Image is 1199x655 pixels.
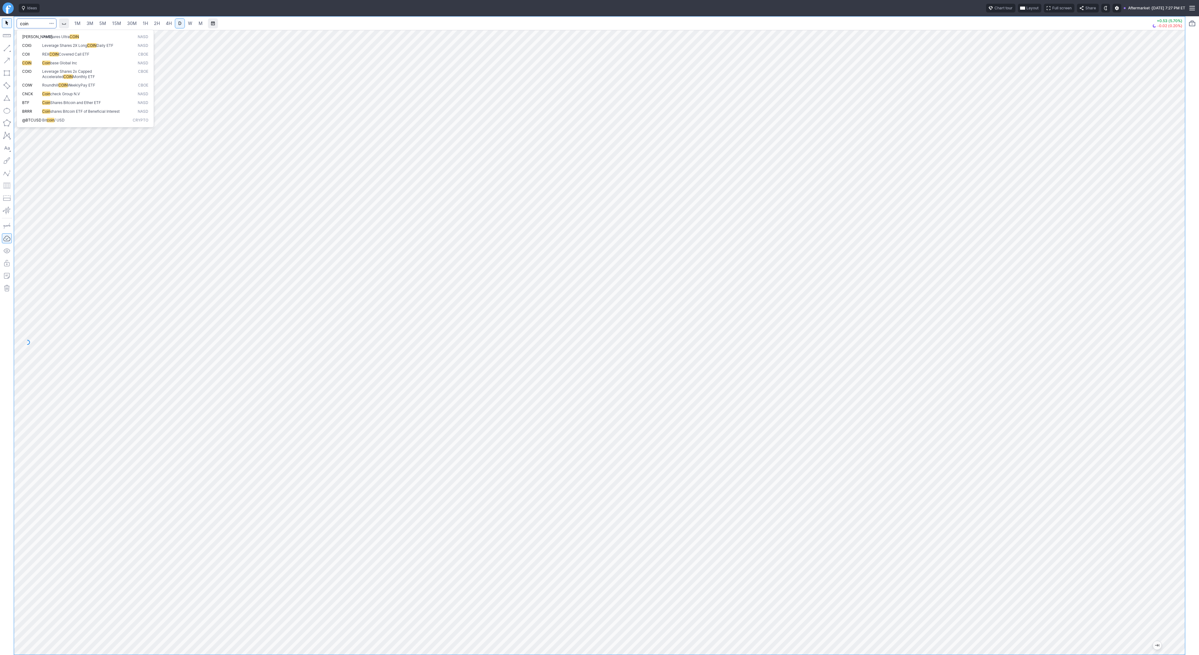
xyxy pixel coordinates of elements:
span: NASD [138,61,148,66]
span: COIN [70,34,79,39]
button: Position [2,193,12,203]
button: Polygon [2,118,12,128]
div: Search [17,30,154,127]
a: 3M [84,18,96,28]
span: Coin [42,92,50,96]
button: Text [2,143,12,153]
button: Triangle [2,93,12,103]
span: Share [1085,5,1096,11]
button: Add note [2,271,12,281]
span: COIG [22,43,32,48]
button: Toggle dark mode [1101,4,1110,12]
a: 1H [140,18,151,28]
span: Leverage Shares 2x Capped Accelerated [42,69,92,79]
span: WeeklyPay ETF [68,83,95,87]
a: W [185,18,195,28]
button: Interval [59,18,69,28]
span: CNCK [22,92,33,96]
span: COIO [22,69,32,74]
a: 15M [109,18,124,28]
span: Roundhill [42,83,58,87]
button: Arrow [2,56,12,66]
button: Drawing mode: Single [2,221,12,231]
span: Coin [42,61,50,65]
span: Layout [1026,5,1039,11]
span: Shares Bitcoin and Ether ETF [50,100,101,105]
span: W [188,21,192,26]
button: Chart tour [986,4,1015,12]
span: -0.02 (0.20%) [1157,24,1182,28]
span: Monthly ETF [73,74,95,79]
span: COIN [63,74,73,79]
span: 15M [112,21,121,26]
button: Drawings Autosave: On [2,233,12,243]
button: Jump to the most recent bar [1153,641,1162,650]
button: Line [2,43,12,53]
button: Lock drawings [2,258,12,268]
input: Search [17,18,57,28]
span: 1H [143,21,148,26]
span: Ideas [27,5,37,11]
button: Ellipse [2,106,12,116]
span: COIN [22,61,32,65]
span: shares Bitcoin ETF of Beneficial Interest [50,109,120,114]
button: Range [208,18,218,28]
span: COIN [58,83,68,87]
span: BRRR [22,109,32,114]
span: NASD [138,43,148,48]
span: CBOE [138,69,148,79]
button: Search [47,18,56,28]
button: Hide drawings [2,246,12,256]
button: Fibonacci retracements [2,181,12,191]
span: 5M [99,21,106,26]
a: 1M [72,18,83,28]
span: REX [42,52,49,57]
a: 2H [151,18,163,28]
span: COII [22,52,30,57]
span: 4H [166,21,172,26]
span: 30M [127,21,137,26]
span: CBOE [138,83,148,88]
a: M [195,18,205,28]
button: Measure [2,31,12,41]
span: Covered Call ETF [59,52,89,57]
button: Settings [1113,4,1121,12]
span: NASD [138,109,148,114]
a: Finviz.com [2,2,14,14]
span: 2H [154,21,160,26]
button: Remove all autosaved drawings [2,283,12,293]
span: COIN [49,52,59,57]
span: check Group N.V [50,92,80,96]
span: Bit [42,118,47,122]
span: @BTCUSD [22,118,42,122]
span: Coin [42,100,50,105]
span: base Global Inc [50,61,77,65]
button: Share [1077,4,1099,12]
span: NASD [138,92,148,97]
span: NASD [138,100,148,106]
button: Full screen [1044,4,1074,12]
a: 5M [96,18,109,28]
span: [DATE] 7:27 PM ET [1152,5,1185,11]
button: Ideas [19,4,40,12]
span: Chart tour [994,5,1013,11]
span: Leverage Shares 2X Long [42,43,87,48]
span: / USD [54,118,65,122]
span: 3M [86,21,93,26]
button: XABCD [2,131,12,141]
span: BTF [22,100,29,105]
span: D [178,21,181,26]
span: Coin [42,109,50,114]
button: Anchored VWAP [2,206,12,216]
span: COIN [87,43,96,48]
button: Layout [1018,4,1041,12]
span: ProShares Ultra [42,34,70,39]
a: D [175,18,185,28]
span: NASD [138,34,148,40]
a: 4H [163,18,175,28]
span: Full screen [1052,5,1072,11]
button: Rotated rectangle [2,81,12,91]
span: CBOE [138,52,148,57]
span: COIW [22,83,32,87]
button: Rectangle [2,68,12,78]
